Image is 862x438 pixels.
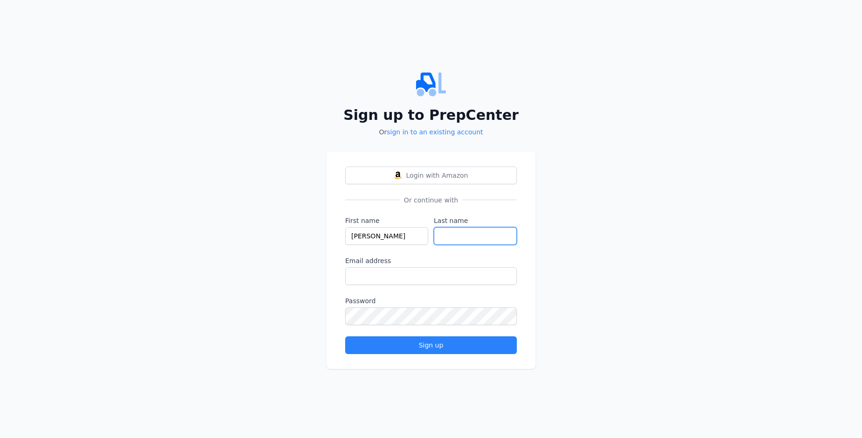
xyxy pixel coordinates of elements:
[400,195,462,205] span: Or continue with
[345,167,517,184] button: Login with AmazonLogin with Amazon
[394,172,402,179] img: Login with Amazon
[387,128,483,136] a: sign in to an existing account
[345,256,517,265] label: Email address
[345,336,517,354] button: Sign up
[345,296,517,306] label: Password
[327,127,535,137] p: Or
[434,216,517,225] label: Last name
[406,171,468,180] span: Login with Amazon
[353,341,509,350] div: Sign up
[327,70,535,99] img: PrepCenter
[327,107,535,124] h2: Sign up to PrepCenter
[345,216,428,225] label: First name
